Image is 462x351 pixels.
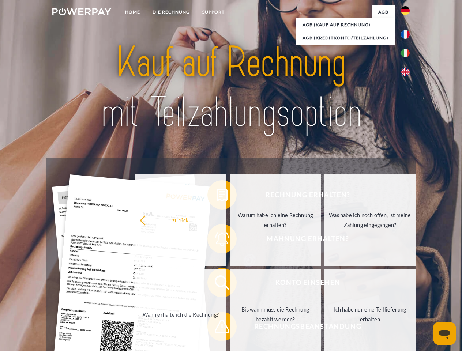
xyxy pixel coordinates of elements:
[329,210,411,230] div: Was habe ich noch offen, ist meine Zahlung eingegangen?
[329,305,411,324] div: Ich habe nur eine Teillieferung erhalten
[401,68,410,76] img: en
[433,322,456,345] iframe: Schaltfläche zum Öffnen des Messaging-Fensters
[146,5,196,19] a: DIE RECHNUNG
[296,31,395,45] a: AGB (Kreditkonto/Teilzahlung)
[234,305,316,324] div: Bis wann muss die Rechnung bezahlt werden?
[139,309,222,319] div: Wann erhalte ich die Rechnung?
[401,30,410,39] img: fr
[234,210,316,230] div: Warum habe ich eine Rechnung erhalten?
[296,18,395,31] a: AGB (Kauf auf Rechnung)
[119,5,146,19] a: Home
[324,174,416,266] a: Was habe ich noch offen, ist meine Zahlung eingegangen?
[52,8,111,15] img: logo-powerpay-white.svg
[372,5,395,19] a: agb
[139,215,222,225] div: zurück
[401,6,410,15] img: de
[401,49,410,57] img: it
[70,35,392,140] img: title-powerpay_de.svg
[196,5,231,19] a: SUPPORT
